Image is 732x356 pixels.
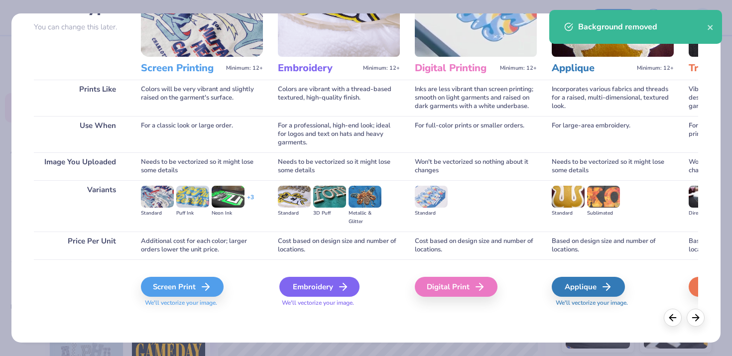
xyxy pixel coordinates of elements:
[349,209,381,226] div: Metallic & Glitter
[279,277,360,297] div: Embroidery
[34,232,126,259] div: Price Per Unit
[212,186,244,208] img: Neon Ink
[141,277,224,297] div: Screen Print
[415,277,497,297] div: Digital Print
[349,186,381,208] img: Metallic & Glitter
[34,116,126,152] div: Use When
[707,21,714,33] button: close
[141,186,174,208] img: Standard
[278,116,400,152] div: For a professional, high-end look; ideal for logos and text on hats and heavy garments.
[415,152,537,180] div: Won't be vectorized so nothing about it changes
[689,209,722,218] div: Direct-to-film
[141,152,263,180] div: Needs to be vectorized so it might lose some details
[552,152,674,180] div: Needs to be vectorized so it might lose some details
[587,186,620,208] img: Sublimated
[34,152,126,180] div: Image You Uploaded
[247,193,254,210] div: + 3
[278,232,400,259] div: Cost based on design size and number of locations.
[415,116,537,152] div: For full-color prints or smaller orders.
[552,62,633,75] h3: Applique
[415,232,537,259] div: Cost based on design size and number of locations.
[415,209,448,218] div: Standard
[141,116,263,152] div: For a classic look or large order.
[637,65,674,72] span: Minimum: 12+
[141,62,222,75] h3: Screen Printing
[226,65,263,72] span: Minimum: 12+
[34,23,126,31] p: You can change this later.
[415,80,537,116] div: Inks are less vibrant than screen printing; smooth on light garments and raised on dark garments ...
[278,209,311,218] div: Standard
[313,209,346,218] div: 3D Puff
[34,180,126,232] div: Variants
[278,80,400,116] div: Colors are vibrant with a thread-based textured, high-quality finish.
[141,299,263,307] span: We'll vectorize your image.
[278,186,311,208] img: Standard
[141,209,174,218] div: Standard
[212,209,244,218] div: Neon Ink
[552,209,585,218] div: Standard
[278,62,359,75] h3: Embroidery
[500,65,537,72] span: Minimum: 12+
[176,186,209,208] img: Puff Ink
[415,62,496,75] h3: Digital Printing
[587,209,620,218] div: Sublimated
[34,80,126,116] div: Prints Like
[363,65,400,72] span: Minimum: 12+
[552,80,674,116] div: Incorporates various fabrics and threads for a raised, multi-dimensional, textured look.
[578,21,707,33] div: Background removed
[552,299,674,307] span: We'll vectorize your image.
[141,232,263,259] div: Additional cost for each color; larger orders lower the unit price.
[415,186,448,208] img: Standard
[141,80,263,116] div: Colors will be very vibrant and slightly raised on the garment's surface.
[689,186,722,208] img: Direct-to-film
[313,186,346,208] img: 3D Puff
[552,232,674,259] div: Based on design size and number of locations.
[552,116,674,152] div: For large-area embroidery.
[552,277,625,297] div: Applique
[176,209,209,218] div: Puff Ink
[552,186,585,208] img: Standard
[278,299,400,307] span: We'll vectorize your image.
[278,152,400,180] div: Needs to be vectorized so it might lose some details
